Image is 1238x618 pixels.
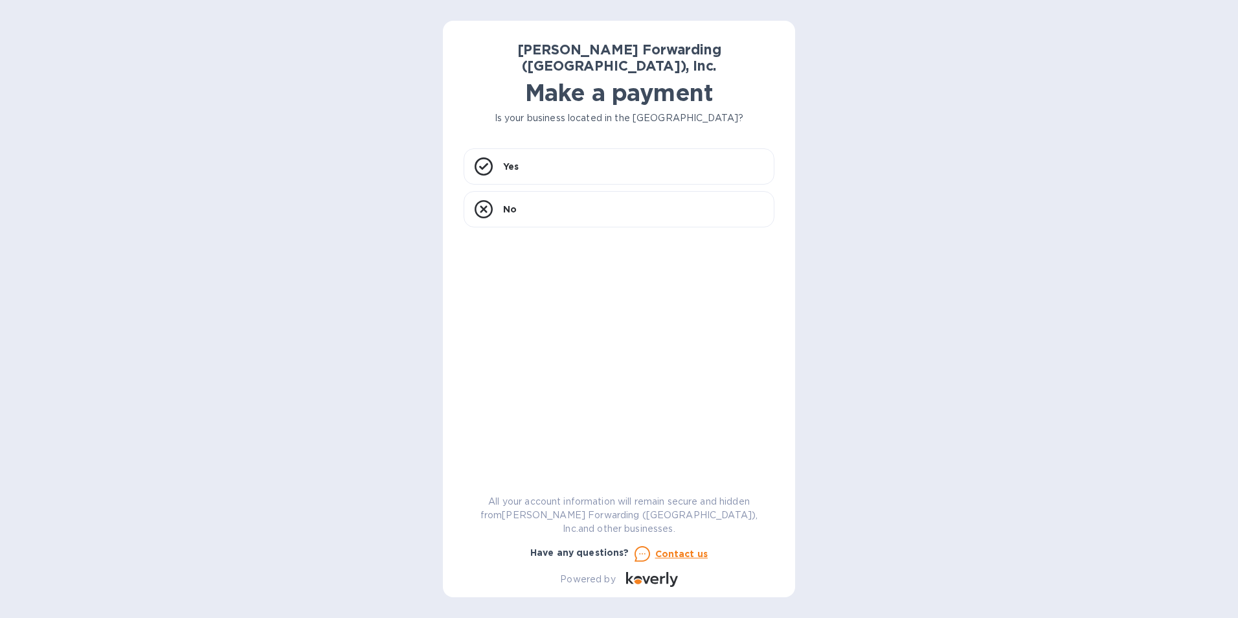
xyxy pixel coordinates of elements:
p: Yes [503,160,519,173]
p: No [503,203,517,216]
b: Have any questions? [530,547,629,558]
p: Is your business located in the [GEOGRAPHIC_DATA]? [464,111,774,125]
p: All your account information will remain secure and hidden from [PERSON_NAME] Forwarding ([GEOGRA... [464,495,774,536]
h1: Make a payment [464,79,774,106]
p: Powered by [560,573,615,586]
b: [PERSON_NAME] Forwarding ([GEOGRAPHIC_DATA]), Inc. [517,41,721,74]
u: Contact us [655,549,708,559]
